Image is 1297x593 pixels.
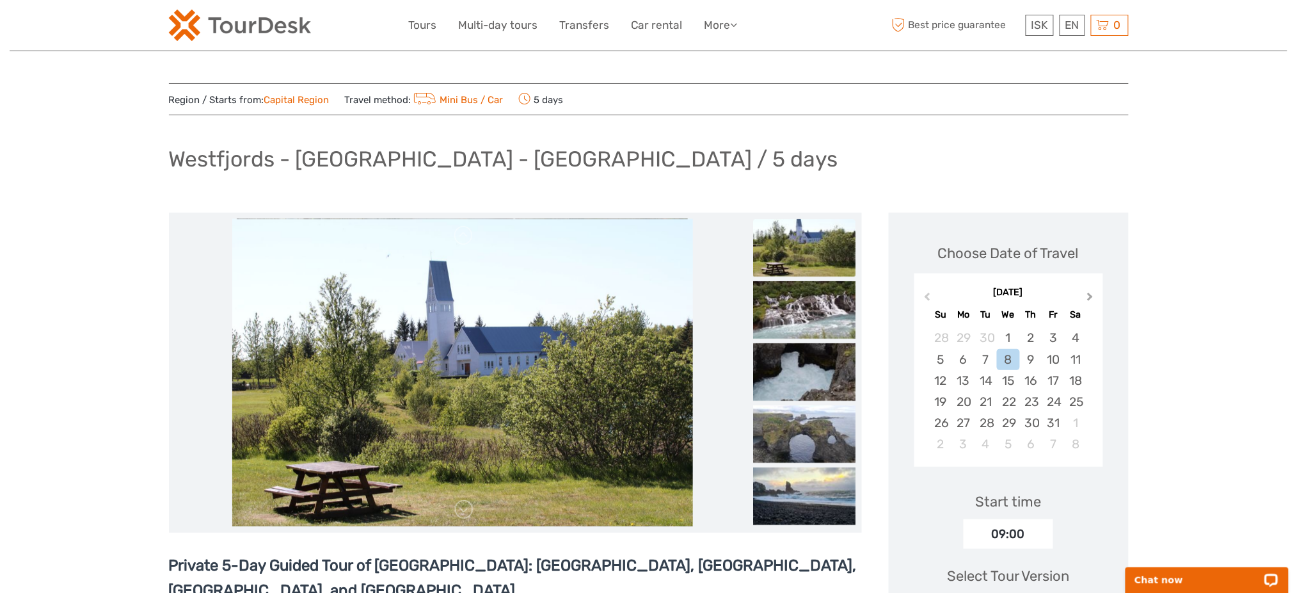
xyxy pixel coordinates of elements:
div: Choose Date of Travel [938,243,1079,263]
div: Choose Sunday, October 5th, 2025 [930,349,952,370]
div: 09:00 [964,519,1053,549]
div: Choose Friday, October 31st, 2025 [1042,412,1065,434]
div: Mo [952,306,975,323]
div: Choose Friday, October 3rd, 2025 [1042,327,1065,348]
div: Choose Saturday, November 1st, 2025 [1065,412,1087,434]
div: Choose Sunday, October 26th, 2025 [930,412,952,434]
div: Choose Thursday, October 23rd, 2025 [1020,391,1042,412]
div: month 2025-10 [918,327,1099,455]
div: Choose Thursday, October 9th, 2025 [1020,349,1042,370]
a: Mini Bus / Car [411,94,504,106]
h1: Westfjords - [GEOGRAPHIC_DATA] - [GEOGRAPHIC_DATA] / 5 days [169,146,838,172]
div: Choose Tuesday, November 4th, 2025 [975,434,997,455]
div: Tu [975,306,997,323]
img: ab4e741d82eb437984cd0d99de4ca338_slider_thumbnail.jpeg [753,281,855,339]
div: Choose Monday, October 27th, 2025 [952,412,975,434]
div: Choose Thursday, October 30th, 2025 [1020,412,1042,434]
div: Choose Friday, October 24th, 2025 [1042,391,1065,412]
div: Choose Wednesday, October 1st, 2025 [997,327,1019,348]
img: 7de81dc3cf6f423a8337532787d71e78_slider_thumbnail.jpeg [753,343,855,401]
a: Transfers [560,16,610,35]
div: Choose Wednesday, October 8th, 2025 [997,349,1019,370]
div: Choose Friday, October 10th, 2025 [1042,349,1065,370]
div: Choose Tuesday, September 30th, 2025 [975,327,997,348]
img: 043444b19ba44c2aabd8f03ce6365169_slider_thumbnail.jpeg [753,219,855,277]
span: 0 [1112,19,1123,31]
span: Best price guarantee [889,15,1022,36]
span: Travel method: [345,90,504,108]
div: Choose Tuesday, October 28th, 2025 [975,412,997,434]
button: Next Month [1081,289,1102,310]
a: Multi-day tours [459,16,538,35]
img: 043444b19ba44c2aabd8f03ce6365169_main_slider.jpeg [232,219,693,526]
div: Choose Wednesday, October 22nd, 2025 [997,391,1019,412]
a: Tours [409,16,437,35]
div: Choose Tuesday, October 21st, 2025 [975,391,997,412]
div: EN [1060,15,1085,36]
div: Choose Friday, November 7th, 2025 [1042,434,1065,455]
div: Choose Tuesday, October 14th, 2025 [975,370,997,391]
a: Car rental [632,16,683,35]
span: ISK [1031,19,1048,31]
div: Choose Wednesday, October 15th, 2025 [997,370,1019,391]
div: Choose Monday, October 20th, 2025 [952,391,975,412]
div: Choose Sunday, September 28th, 2025 [930,327,952,348]
div: Choose Sunday, October 12th, 2025 [930,370,952,391]
div: Choose Monday, September 29th, 2025 [952,327,975,348]
a: Capital Region [264,94,330,106]
button: Previous Month [916,289,936,310]
span: Region / Starts from: [169,93,330,107]
div: Choose Saturday, November 8th, 2025 [1065,434,1087,455]
div: Choose Monday, October 13th, 2025 [952,370,975,391]
div: Sa [1065,306,1087,323]
div: We [997,306,1019,323]
div: Choose Sunday, October 19th, 2025 [930,391,952,412]
div: Choose Thursday, October 2nd, 2025 [1020,327,1042,348]
div: Select Tour Version [948,566,1070,586]
div: Choose Sunday, November 2nd, 2025 [930,434,952,455]
div: Choose Monday, October 6th, 2025 [952,349,975,370]
div: Choose Thursday, November 6th, 2025 [1020,434,1042,455]
div: [DATE] [914,286,1103,300]
div: Fr [1042,306,1065,323]
span: 5 days [518,90,563,108]
div: Choose Tuesday, October 7th, 2025 [975,349,997,370]
div: Choose Monday, November 3rd, 2025 [952,434,975,455]
div: Choose Saturday, October 4th, 2025 [1065,327,1087,348]
div: Choose Friday, October 17th, 2025 [1042,370,1065,391]
div: Choose Wednesday, October 29th, 2025 [997,412,1019,434]
div: Start time [976,492,1042,512]
div: Choose Wednesday, November 5th, 2025 [997,434,1019,455]
div: Choose Saturday, October 25th, 2025 [1065,391,1087,412]
img: 120-15d4194f-c635-41b9-a512-a3cb382bfb57_logo_small.png [169,10,311,41]
a: More [704,16,738,35]
div: Choose Saturday, October 11th, 2025 [1065,349,1087,370]
img: a2e858ae626545bc9a5719ce972f622f_slider_thumbnail.jpeg [753,405,855,463]
iframe: LiveChat chat widget [1117,553,1297,593]
div: Choose Thursday, October 16th, 2025 [1020,370,1042,391]
div: Th [1020,306,1042,323]
img: 8e11b899864f4c2d97dd9724862461e8_slider_thumbnail.jpeg [753,467,855,525]
div: Choose Saturday, October 18th, 2025 [1065,370,1087,391]
div: Su [930,306,952,323]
